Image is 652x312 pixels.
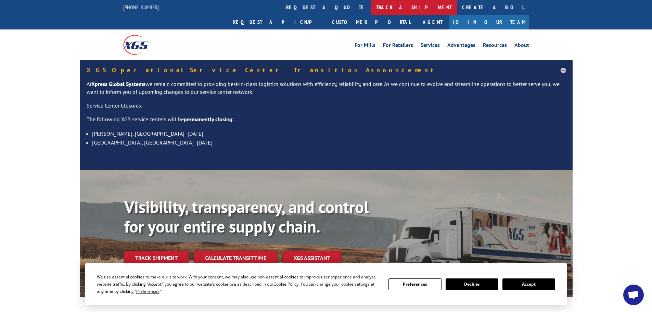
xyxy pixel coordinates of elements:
[91,80,145,87] strong: Xpress Global Systems
[483,42,507,50] a: Resources
[136,288,159,294] span: Preferences
[623,285,644,305] a: Open chat
[449,15,529,29] a: Join Our Team
[92,138,566,147] li: [GEOGRAPHIC_DATA], [GEOGRAPHIC_DATA]- [DATE]
[421,42,440,50] a: Services
[87,102,142,109] u: Service Center Closures:
[502,278,555,290] button: Accept
[416,15,449,29] a: Agent
[123,4,159,11] a: [PHONE_NUMBER]
[184,116,232,123] strong: permanently closing
[447,42,475,50] a: Advantages
[383,42,413,50] a: For Retailers
[514,42,529,50] a: About
[194,251,277,265] a: Calculate transit time
[283,251,341,265] a: XGS ASSISTANT
[355,42,375,50] a: For Mills
[228,15,327,29] a: Request a pickup
[92,129,566,138] li: [PERSON_NAME], [GEOGRAPHIC_DATA]- [DATE]
[87,80,566,102] p: At we remain committed to providing best-in-class logistics solutions with efficiency, reliabilit...
[124,196,369,237] b: Visibility, transparency, and control for your entire supply chain.
[388,278,441,290] button: Preferences
[273,281,298,287] span: Cookie Policy
[87,115,566,129] p: The following XGS service centers will be :
[97,273,380,295] div: We use essential cookies to make our site work. With your consent, we may also use non-essential ...
[85,263,567,305] div: Cookie Consent Prompt
[446,278,498,290] button: Decline
[124,251,189,265] a: Track shipment
[327,15,416,29] a: Customer Portal
[87,67,566,73] h5: XGS Operational Service Center Transition Announcement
